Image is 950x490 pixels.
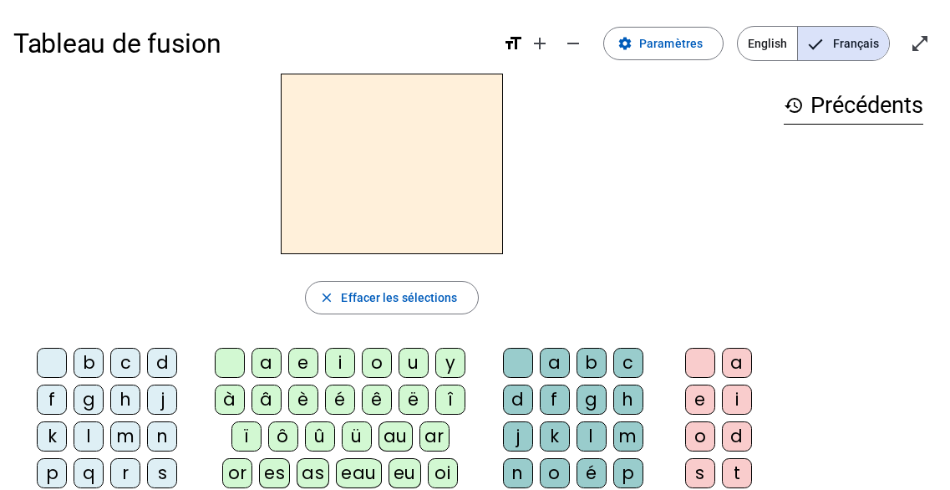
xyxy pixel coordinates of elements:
div: o [685,421,715,452]
div: p [613,458,643,488]
mat-icon: close [319,290,334,305]
mat-icon: open_in_full [910,33,930,54]
button: Augmenter la taille de la police [523,27,556,60]
div: es [259,458,290,488]
div: i [722,385,752,415]
button: Diminuer la taille de la police [556,27,590,60]
div: f [540,385,570,415]
div: q [74,458,104,488]
div: k [540,421,570,452]
div: â [251,385,282,415]
div: k [37,421,67,452]
div: c [110,348,140,378]
h1: Tableau de fusion [13,17,490,70]
h3: Précédents [784,87,923,125]
div: é [577,458,607,488]
span: Paramètres [639,33,703,54]
div: j [147,385,177,415]
div: o [540,458,570,488]
div: au [378,421,413,452]
div: a [540,348,570,378]
div: t [722,458,752,488]
div: n [503,458,533,488]
div: h [613,385,643,415]
span: Français [798,27,889,60]
div: p [37,458,67,488]
div: d [722,421,752,452]
div: i [325,348,355,378]
div: l [577,421,607,452]
div: b [577,348,607,378]
span: Effacer les sélections [341,288,457,308]
div: é [325,385,355,415]
mat-icon: settings [617,36,632,51]
div: f [37,385,67,415]
div: ô [268,421,298,452]
div: s [685,458,715,488]
div: î [435,385,465,415]
div: û [305,421,335,452]
div: ï [231,421,262,452]
div: s [147,458,177,488]
div: d [503,385,533,415]
div: y [435,348,465,378]
mat-icon: remove [563,33,583,54]
div: ar [419,421,450,452]
div: or [222,458,252,488]
button: Paramètres [603,27,724,60]
div: g [74,385,104,415]
div: h [110,385,140,415]
div: u [399,348,429,378]
div: ë [399,385,429,415]
div: ê [362,385,392,415]
div: j [503,421,533,452]
mat-icon: history [784,95,804,115]
div: a [251,348,282,378]
div: è [288,385,318,415]
div: as [297,458,329,488]
button: Entrer en plein écran [903,27,937,60]
div: g [577,385,607,415]
div: à [215,385,245,415]
div: d [147,348,177,378]
mat-icon: add [530,33,550,54]
mat-button-toggle-group: Language selection [737,26,890,61]
div: o [362,348,392,378]
div: b [74,348,104,378]
div: a [722,348,752,378]
div: e [288,348,318,378]
mat-icon: format_size [503,33,523,54]
div: oi [428,458,458,488]
div: ü [342,421,372,452]
div: e [685,385,715,415]
div: c [613,348,643,378]
div: m [110,421,140,452]
span: English [738,27,797,60]
div: eau [336,458,382,488]
button: Effacer les sélections [305,281,478,314]
div: r [110,458,140,488]
div: l [74,421,104,452]
div: m [613,421,643,452]
div: n [147,421,177,452]
div: eu [389,458,421,488]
